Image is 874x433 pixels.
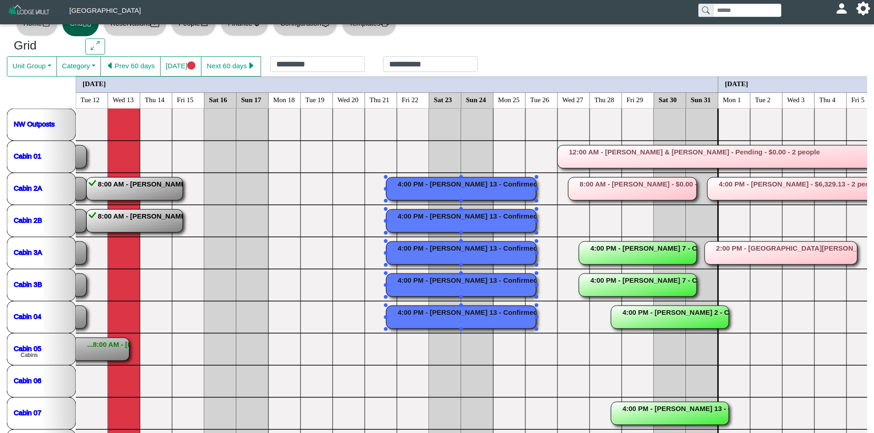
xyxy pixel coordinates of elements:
[702,6,709,14] svg: search
[14,280,42,288] a: Cabin 3B
[402,96,418,103] text: Fri 22
[787,96,805,103] text: Wed 3
[56,56,101,77] button: Category
[7,4,51,20] img: Z
[7,56,57,77] button: Unit Group
[177,96,194,103] text: Fri 15
[14,248,42,256] a: Cabin 3A
[14,216,42,224] a: Cabin 2B
[14,408,41,416] a: Cabin 07
[860,5,867,12] svg: gear fill
[562,96,584,103] text: Wed 27
[466,96,486,103] text: Sun 24
[819,96,836,103] text: Thu 4
[247,61,256,70] svg: caret right fill
[627,96,643,103] text: Fri 29
[14,376,41,384] a: Cabin 06
[691,96,711,103] text: Sun 31
[187,61,196,70] svg: circle fill
[852,96,865,103] text: Fri 5
[81,96,100,103] text: Tue 12
[14,152,41,159] a: Cabin 01
[338,96,359,103] text: Wed 20
[91,41,100,50] svg: arrows angle expand
[100,56,161,77] button: caret left fillPrev 60 days
[241,96,262,103] text: Sun 17
[14,120,55,127] a: NW Outposts
[434,96,452,103] text: Sat 23
[113,96,134,103] text: Wed 13
[723,96,741,103] text: Mon 1
[306,96,325,103] text: Tue 19
[838,5,845,12] svg: person fill
[595,96,614,103] text: Thu 28
[85,38,105,55] button: arrows angle expand
[14,184,42,192] a: Cabin 2A
[755,96,771,103] text: Tue 2
[14,344,41,352] a: Cabin 05
[21,352,38,358] text: Cabins
[160,56,201,77] button: [DATE]circle fill
[725,80,748,87] text: [DATE]
[14,312,41,320] a: Cabin 04
[270,56,365,72] input: Check in
[498,96,520,103] text: Mon 25
[273,96,295,103] text: Mon 18
[530,96,550,103] text: Tue 26
[83,80,106,87] text: [DATE]
[14,38,72,53] h3: Grid
[383,56,478,72] input: Check out
[145,96,165,103] text: Thu 14
[209,96,228,103] text: Sat 16
[106,61,115,70] svg: caret left fill
[370,96,390,103] text: Thu 21
[659,96,677,103] text: Sat 30
[201,56,261,77] button: Next 60 dayscaret right fill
